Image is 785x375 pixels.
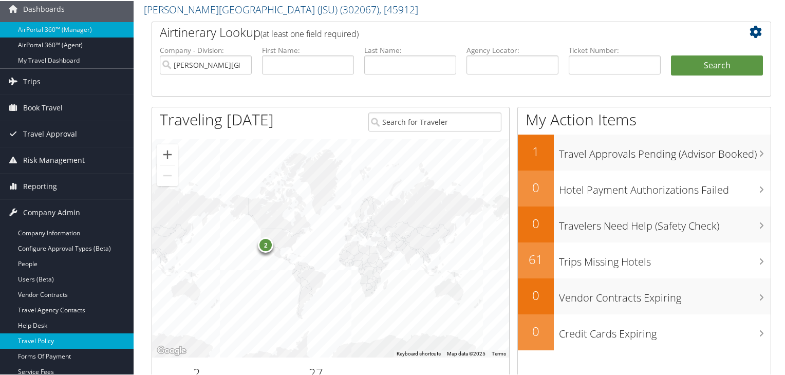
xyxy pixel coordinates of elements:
[155,343,189,357] a: Open this area in Google Maps (opens a new window)
[157,143,178,164] button: Zoom in
[262,44,354,54] label: First Name:
[379,2,418,15] span: , [ 45912 ]
[160,44,252,54] label: Company - Division:
[518,108,771,129] h1: My Action Items
[144,2,418,15] a: [PERSON_NAME][GEOGRAPHIC_DATA] (JSU)
[559,141,771,160] h3: Travel Approvals Pending (Advisor Booked)
[397,349,441,357] button: Keyboard shortcuts
[518,322,554,339] h2: 0
[155,343,189,357] img: Google
[559,177,771,196] h3: Hotel Payment Authorizations Failed
[518,241,771,277] a: 61Trips Missing Hotels
[466,44,558,54] label: Agency Locator:
[518,250,554,267] h2: 61
[23,68,41,93] span: Trips
[23,94,63,120] span: Book Travel
[157,164,178,185] button: Zoom out
[447,350,485,355] span: Map data ©2025
[258,236,273,251] div: 2
[518,286,554,303] h2: 0
[518,170,771,205] a: 0Hotel Payment Authorizations Failed
[518,205,771,241] a: 0Travelers Need Help (Safety Check)
[518,313,771,349] a: 0Credit Cards Expiring
[23,173,57,198] span: Reporting
[518,134,771,170] a: 1Travel Approvals Pending (Advisor Booked)
[492,350,506,355] a: Terms (opens in new tab)
[364,44,456,54] label: Last Name:
[368,111,502,130] input: Search for Traveler
[518,214,554,231] h2: 0
[518,142,554,159] h2: 1
[671,54,763,75] button: Search
[518,178,554,195] h2: 0
[559,249,771,268] h3: Trips Missing Hotels
[559,285,771,304] h3: Vendor Contracts Expiring
[559,213,771,232] h3: Travelers Need Help (Safety Check)
[160,23,712,40] h2: Airtinerary Lookup
[23,146,85,172] span: Risk Management
[23,120,77,146] span: Travel Approval
[518,277,771,313] a: 0Vendor Contracts Expiring
[559,321,771,340] h3: Credit Cards Expiring
[160,108,274,129] h1: Traveling [DATE]
[569,44,661,54] label: Ticket Number:
[340,2,379,15] span: ( 302067 )
[260,27,359,39] span: (at least one field required)
[23,199,80,224] span: Company Admin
